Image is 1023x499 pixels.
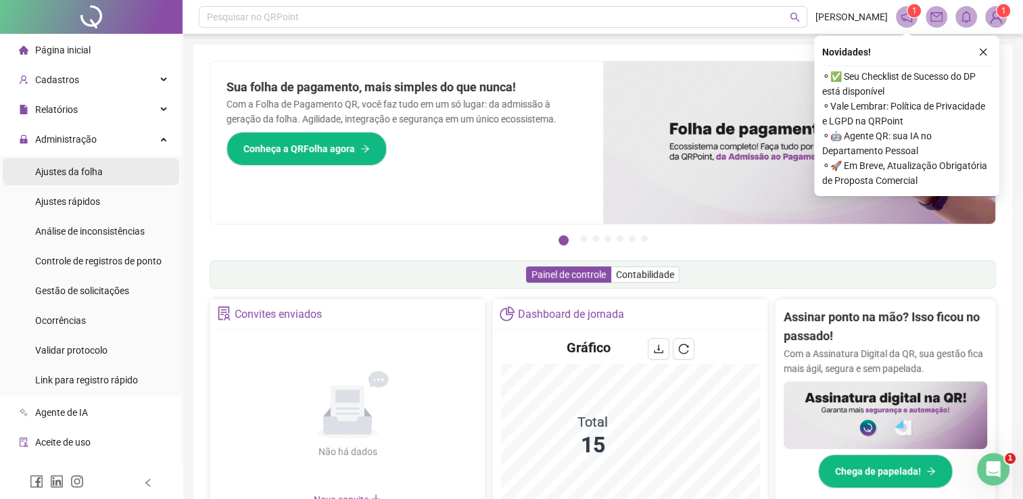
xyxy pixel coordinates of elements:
[35,375,138,385] span: Link para registro rápido
[822,45,871,60] span: Novidades !
[822,69,991,99] span: ⚬ ✅ Seu Checklist de Sucesso do DP está disponível
[822,99,991,128] span: ⚬ Vale Lembrar: Política de Privacidade e LGPD na QRPoint
[977,453,1009,485] iframe: Intercom live chat
[285,444,410,459] div: Não há dados
[35,134,97,145] span: Administração
[19,105,28,114] span: file
[1005,453,1016,464] span: 1
[815,9,888,24] span: [PERSON_NAME]
[531,269,606,280] span: Painel de controle
[360,144,370,153] span: arrow-right
[926,467,936,476] span: arrow-right
[35,45,91,55] span: Página inicial
[653,343,664,354] span: download
[143,478,153,488] span: left
[19,437,28,447] span: audit
[592,235,599,242] button: 3
[500,306,514,320] span: pie-chart
[19,45,28,55] span: home
[558,235,569,245] button: 1
[604,235,611,242] button: 4
[603,62,996,224] img: banner%2F8d14a306-6205-4263-8e5b-06e9a85ad873.png
[580,235,587,242] button: 2
[641,235,648,242] button: 7
[784,346,987,376] p: Com a Assinatura Digital da QR, sua gestão fica mais ágil, segura e sem papelada.
[19,135,28,144] span: lock
[35,437,91,448] span: Aceite de uso
[997,4,1010,18] sup: Atualize o seu contato no menu Meus Dados
[986,7,1006,27] img: 82519
[35,345,108,356] span: Validar protocolo
[227,132,387,166] button: Conheça a QRFolha agora
[235,303,322,326] div: Convites enviados
[217,306,231,320] span: solution
[901,11,913,23] span: notification
[930,11,943,23] span: mail
[960,11,972,23] span: bell
[907,4,921,18] sup: 1
[227,78,587,97] h2: Sua folha de pagamento, mais simples do que nunca!
[629,235,636,242] button: 6
[978,47,988,57] span: close
[835,464,921,479] span: Chega de papelada!
[30,475,43,488] span: facebook
[567,338,611,357] h4: Gráfico
[678,343,689,354] span: reload
[616,269,674,280] span: Contabilidade
[35,104,78,115] span: Relatórios
[790,12,800,22] span: search
[784,308,987,346] h2: Assinar ponto na mão? Isso ficou no passado!
[912,6,917,16] span: 1
[1001,6,1006,16] span: 1
[35,166,103,177] span: Ajustes da folha
[35,315,86,326] span: Ocorrências
[822,128,991,158] span: ⚬ 🤖 Agente QR: sua IA no Departamento Pessoal
[818,454,953,488] button: Chega de papelada!
[784,381,987,449] img: banner%2F02c71560-61a6-44d4-94b9-c8ab97240462.png
[617,235,623,242] button: 5
[35,256,162,266] span: Controle de registros de ponto
[19,75,28,85] span: user-add
[35,285,129,296] span: Gestão de solicitações
[35,407,88,418] span: Agente de IA
[35,74,79,85] span: Cadastros
[35,196,100,207] span: Ajustes rápidos
[70,475,84,488] span: instagram
[227,97,587,126] p: Com a Folha de Pagamento QR, você faz tudo em um só lugar: da admissão à geração da folha. Agilid...
[50,475,64,488] span: linkedin
[35,226,145,237] span: Análise de inconsistências
[822,158,991,188] span: ⚬ 🚀 Em Breve, Atualização Obrigatória de Proposta Comercial
[518,303,624,326] div: Dashboard de jornada
[243,141,355,156] span: Conheça a QRFolha agora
